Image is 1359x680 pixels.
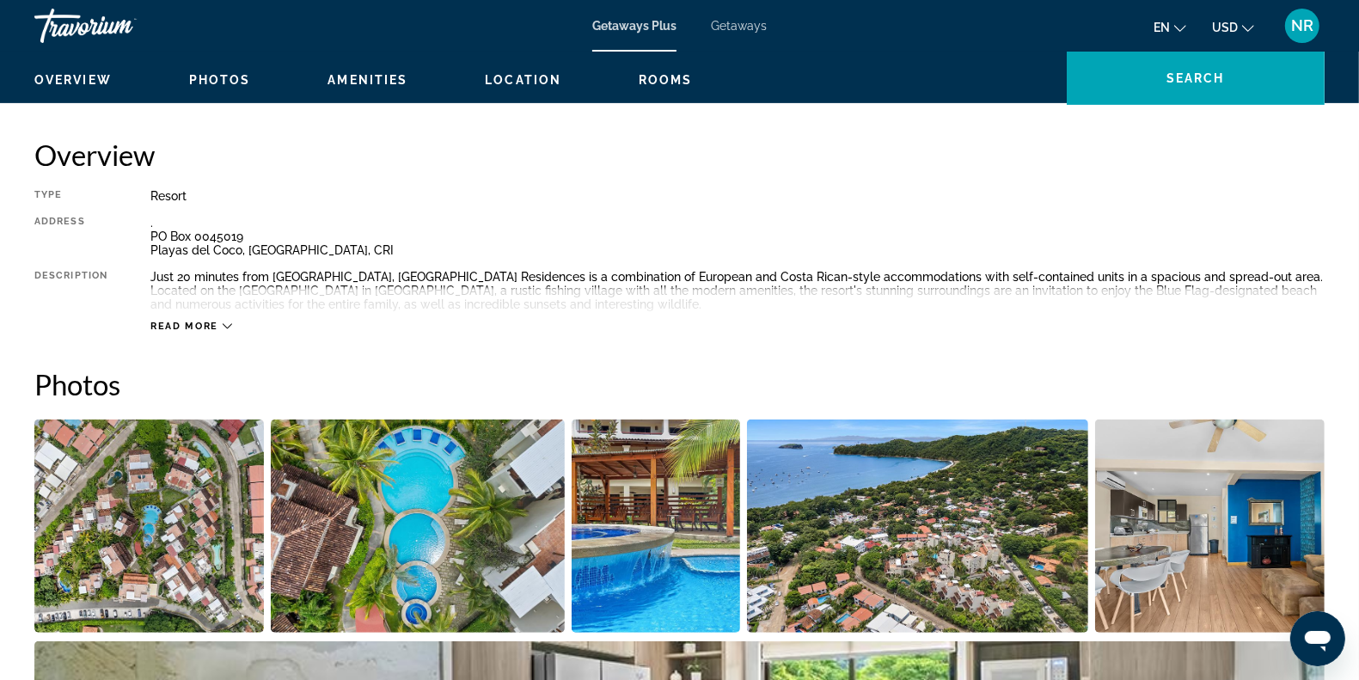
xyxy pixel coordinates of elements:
a: Getaways [711,19,767,33]
span: Search [1166,71,1225,85]
a: Travorium [34,3,206,48]
button: Amenities [328,72,407,88]
button: Open full-screen image slider [572,419,741,634]
button: Change currency [1212,15,1254,40]
span: en [1154,21,1170,34]
button: Rooms [639,72,693,88]
h2: Photos [34,367,1325,401]
span: Read more [150,321,218,332]
span: USD [1212,21,1238,34]
button: Read more [150,320,232,333]
span: Amenities [328,73,407,87]
span: Rooms [639,73,693,87]
div: Resort [150,189,1325,203]
span: Location [485,73,561,87]
button: Open full-screen image slider [1095,419,1325,634]
div: . PO Box 0045019 Playas del Coco, [GEOGRAPHIC_DATA], CRI [150,216,1325,257]
button: User Menu [1280,8,1325,44]
button: Change language [1154,15,1186,40]
div: Just 20 minutes from [GEOGRAPHIC_DATA], [GEOGRAPHIC_DATA] Residences is a combination of European... [150,270,1325,311]
div: Address [34,216,107,257]
button: Search [1067,52,1325,105]
iframe: Button to launch messaging window [1290,611,1345,666]
span: NR [1291,17,1313,34]
span: Photos [189,73,251,87]
button: Overview [34,72,112,88]
h2: Overview [34,138,1325,172]
div: Type [34,189,107,203]
button: Photos [189,72,251,88]
button: Open full-screen image slider [271,419,565,634]
span: Overview [34,73,112,87]
button: Open full-screen image slider [34,419,264,634]
a: Getaways Plus [592,19,676,33]
div: Description [34,270,107,311]
button: Open full-screen image slider [747,419,1088,634]
button: Location [485,72,561,88]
